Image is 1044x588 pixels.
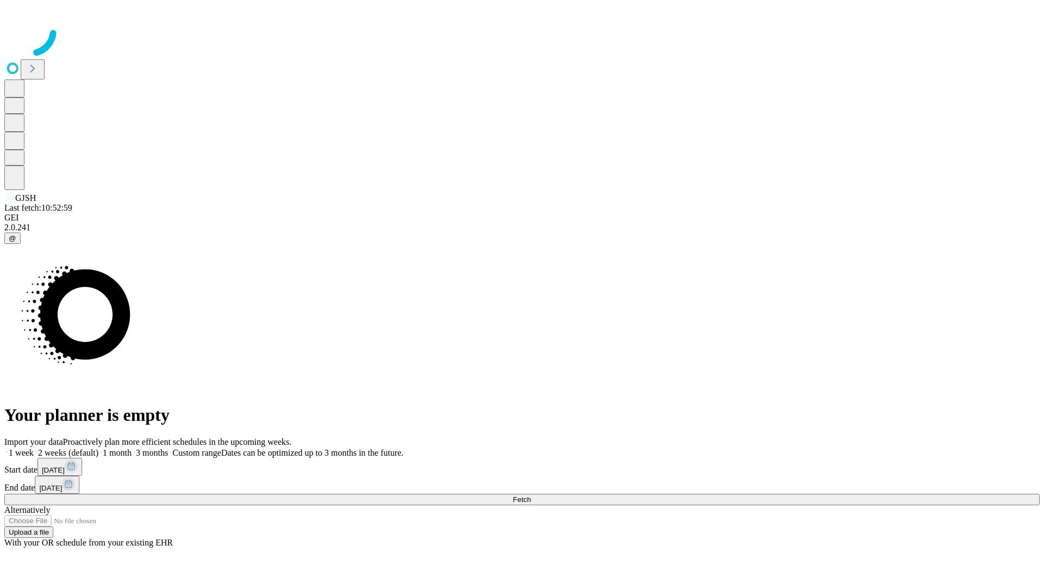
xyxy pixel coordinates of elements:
[63,437,291,446] span: Proactively plan more efficient schedules in the upcoming weeks.
[172,448,221,457] span: Custom range
[4,538,173,547] span: With your OR schedule from your existing EHR
[103,448,132,457] span: 1 month
[38,458,82,476] button: [DATE]
[136,448,168,457] span: 3 months
[42,466,65,474] span: [DATE]
[9,234,16,242] span: @
[4,494,1040,505] button: Fetch
[513,495,531,504] span: Fetch
[4,526,53,538] button: Upload a file
[4,458,1040,476] div: Start date
[4,213,1040,223] div: GEI
[221,448,403,457] span: Dates can be optimized up to 3 months in the future.
[4,203,72,212] span: Last fetch: 10:52:59
[9,448,34,457] span: 1 week
[4,223,1040,232] div: 2.0.241
[39,484,62,492] span: [DATE]
[4,505,50,514] span: Alternatively
[4,405,1040,425] h1: Your planner is empty
[35,476,79,494] button: [DATE]
[15,193,36,203] span: GJSH
[4,232,21,244] button: @
[38,448,98,457] span: 2 weeks (default)
[4,437,63,446] span: Import your data
[4,476,1040,494] div: End date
